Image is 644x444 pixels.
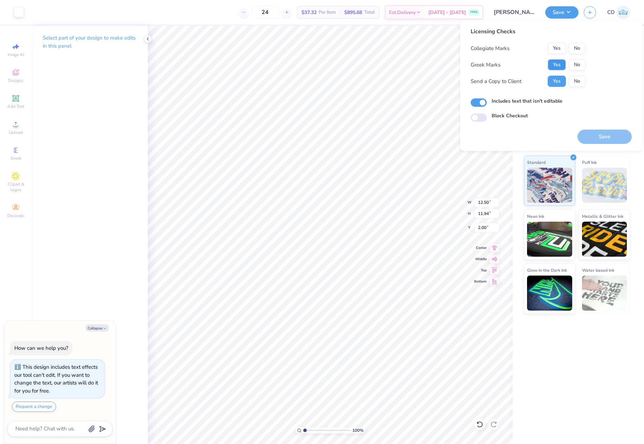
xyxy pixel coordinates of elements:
[8,52,24,57] span: Image AI
[8,78,23,83] span: Designs
[4,181,28,193] span: Clipart & logos
[545,6,579,19] button: Save
[527,222,572,257] img: Neon Ink
[489,5,540,19] input: Untitled Design
[569,76,586,87] button: No
[527,266,567,274] span: Glow in the Dark Ink
[11,155,21,161] span: Greek
[471,77,521,85] div: Send a Copy to Client
[251,6,279,19] input: – –
[389,9,416,16] span: Est. Delivery
[527,276,572,311] img: Glow in the Dark Ink
[582,276,627,311] img: Water based Ink
[582,159,597,166] span: Puff Ink
[344,9,362,16] span: $895.68
[527,168,572,203] img: Standard
[474,268,487,273] span: Top
[302,9,317,16] span: $37.32
[527,159,546,166] span: Standard
[548,76,566,87] button: Yes
[607,8,615,16] span: CD
[492,97,562,105] label: Includes text that isn't editable
[492,112,528,119] label: Block Checkout
[582,168,627,203] img: Puff Ink
[471,61,500,69] div: Greek Marks
[569,59,586,70] button: No
[548,59,566,70] button: Yes
[474,245,487,250] span: Center
[12,402,56,412] button: Request a change
[607,6,630,19] a: CD
[527,213,544,220] span: Neon Ink
[7,104,24,109] span: Add Text
[582,213,623,220] span: Metallic & Glitter Ink
[582,222,627,257] img: Metallic & Glitter Ink
[364,9,375,16] span: Total
[548,43,566,54] button: Yes
[474,257,487,262] span: Middle
[14,345,68,352] div: How can we help you?
[471,27,586,36] div: Licensing Checks
[352,427,363,433] span: 100 %
[7,213,24,218] span: Decorate
[85,324,109,332] button: Collapse
[470,10,478,15] span: FREE
[471,44,510,53] div: Collegiate Marks
[9,130,23,135] span: Upload
[14,363,98,394] div: This design includes text effects our tool can't edit. If you want to change the text, our artist...
[428,9,466,16] span: [DATE] - [DATE]
[474,279,487,284] span: Bottom
[319,9,336,16] span: Per Item
[616,6,630,19] img: Cedric Diasanta
[569,43,586,54] button: No
[582,266,614,274] span: Water based Ink
[43,34,137,50] p: Select part of your design to make edits in this panel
